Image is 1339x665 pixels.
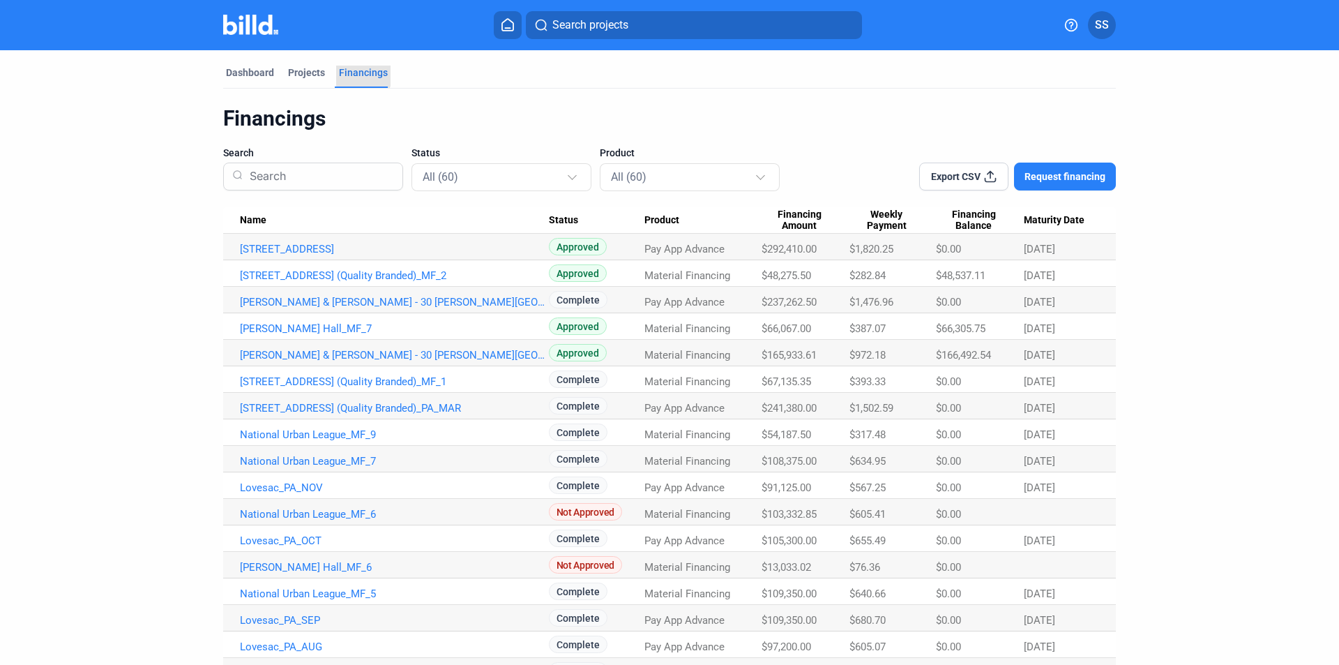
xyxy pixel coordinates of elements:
[549,583,607,600] span: Complete
[936,508,961,521] span: $0.00
[240,508,549,521] a: National Urban League_MF_6
[549,317,607,335] span: Approved
[1024,243,1055,255] span: [DATE]
[762,614,817,627] span: $109,350.00
[936,269,985,282] span: $48,537.11
[762,269,811,282] span: $48,275.50
[549,238,607,255] span: Approved
[936,322,985,335] span: $66,305.75
[240,481,549,494] a: Lovesac_PA_NOV
[339,66,388,80] div: Financings
[423,170,458,184] mat-select-trigger: All (60)
[644,349,730,361] span: Material Financing
[936,349,991,361] span: $166,492.54
[936,614,961,627] span: $0.00
[762,641,811,653] span: $97,200.00
[1024,481,1055,494] span: [DATE]
[240,402,549,414] a: [STREET_ADDRESS] (Quality Branded)_PA_MAR
[849,209,923,232] span: Weekly Payment
[762,243,817,255] span: $292,410.00
[762,561,811,574] span: $13,033.02
[644,535,725,547] span: Pay App Advance
[762,535,817,547] span: $105,300.00
[526,11,862,39] button: Search projects
[549,477,607,494] span: Complete
[762,402,817,414] span: $241,380.00
[644,296,725,308] span: Pay App Advance
[644,508,730,521] span: Material Financing
[644,455,730,468] span: Material Financing
[1024,170,1105,184] span: Request financing
[240,455,549,468] a: National Urban League_MF_7
[644,428,730,441] span: Material Financing
[226,66,274,80] div: Dashboard
[644,243,725,255] span: Pay App Advance
[549,636,607,653] span: Complete
[849,428,886,441] span: $317.48
[549,450,607,468] span: Complete
[644,481,725,494] span: Pay App Advance
[644,375,730,388] span: Material Financing
[240,428,549,441] a: National Urban League_MF_9
[849,455,886,468] span: $634.95
[762,349,817,361] span: $165,933.61
[849,322,886,335] span: $387.07
[1024,349,1055,361] span: [DATE]
[849,614,886,627] span: $680.70
[549,291,607,308] span: Complete
[1024,428,1055,441] span: [DATE]
[931,170,981,184] span: Export CSV
[240,535,549,547] a: Lovesac_PA_OCT
[644,322,730,335] span: Material Financing
[1024,641,1055,653] span: [DATE]
[849,508,886,521] span: $605.41
[849,269,886,282] span: $282.84
[849,535,886,547] span: $655.49
[549,264,607,282] span: Approved
[549,371,607,388] span: Complete
[223,105,1116,132] div: Financings
[288,66,325,80] div: Projects
[223,146,254,160] span: Search
[1014,163,1116,190] button: Request financing
[762,322,811,335] span: $66,067.00
[240,296,549,308] a: [PERSON_NAME] & [PERSON_NAME] - 30 [PERSON_NAME][GEOGRAPHIC_DATA]
[936,375,961,388] span: $0.00
[644,269,730,282] span: Material Financing
[1095,17,1109,33] span: SS
[644,214,679,227] span: Product
[936,455,961,468] span: $0.00
[849,561,880,574] span: $76.36
[1024,269,1055,282] span: [DATE]
[549,214,578,227] span: Status
[240,243,549,255] a: [STREET_ADDRESS]
[936,243,961,255] span: $0.00
[1024,614,1055,627] span: [DATE]
[936,428,961,441] span: $0.00
[1024,296,1055,308] span: [DATE]
[849,243,893,255] span: $1,820.25
[762,209,837,232] span: Financing Amount
[240,641,549,653] a: Lovesac_PA_AUG
[240,322,549,335] a: [PERSON_NAME] Hall_MF_7
[1024,588,1055,600] span: [DATE]
[936,588,961,600] span: $0.00
[644,561,730,574] span: Material Financing
[1024,375,1055,388] span: [DATE]
[849,588,886,600] span: $640.66
[762,209,849,232] div: Financing Amount
[240,269,549,282] a: [STREET_ADDRESS] (Quality Branded)_MF_2
[936,209,1024,232] div: Financing Balance
[1024,455,1055,468] span: [DATE]
[762,296,817,308] span: $237,262.50
[549,214,644,227] div: Status
[936,296,961,308] span: $0.00
[849,296,893,308] span: $1,476.96
[849,641,886,653] span: $605.07
[849,209,936,232] div: Weekly Payment
[549,424,607,441] span: Complete
[762,375,811,388] span: $67,135.35
[549,397,607,414] span: Complete
[549,530,607,547] span: Complete
[644,614,725,627] span: Pay App Advance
